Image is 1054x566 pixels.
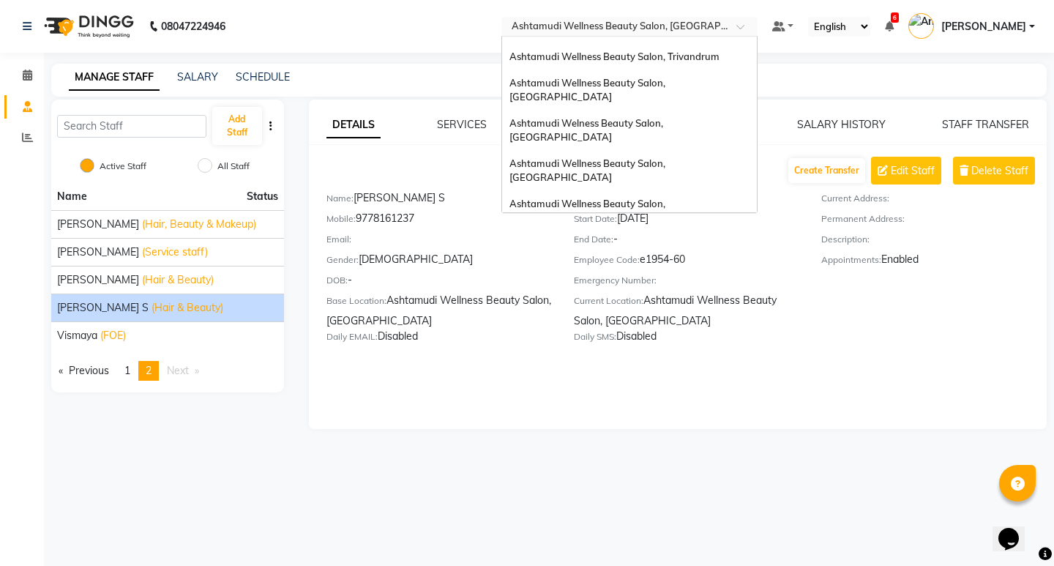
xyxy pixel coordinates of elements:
a: DETAILS [326,112,381,138]
span: Edit Staff [891,163,935,179]
a: Previous [51,361,116,381]
a: SALARY HISTORY [797,118,886,131]
label: Description: [821,233,870,246]
div: [DEMOGRAPHIC_DATA] [326,252,552,272]
label: Daily SMS: [574,330,616,343]
span: Next [167,364,189,377]
span: [PERSON_NAME] [941,19,1026,34]
span: [PERSON_NAME] [57,217,139,232]
span: [PERSON_NAME] [57,272,139,288]
label: All Staff [217,160,250,173]
div: Enabled [821,252,1047,272]
button: Edit Staff [871,157,941,185]
span: (Service staff) [142,245,208,260]
label: Active Staff [100,160,146,173]
div: [DATE] [574,211,799,231]
label: Mobile: [326,212,356,226]
span: Ashtamudi Wellness Beauty Salon, Trivandrum [509,51,720,62]
div: - [574,231,799,252]
span: Ashtamudi Wellness , Edappally, Cochin 1 [509,25,695,37]
label: Permanent Address: [821,212,905,226]
span: (Hair & Beauty) [152,300,223,316]
label: DOB: [326,274,348,287]
span: Name [57,190,87,203]
span: Ashtamudi Welness Beauty Salon, [GEOGRAPHIC_DATA] [509,117,665,144]
button: Delete Staff [953,157,1035,185]
span: 2 [146,364,152,377]
ng-dropdown-panel: Options list [501,36,758,213]
a: SCHEDULE [236,70,290,83]
input: Search Staff [57,115,206,138]
a: SERVICES [437,118,487,131]
div: - [326,272,552,293]
span: Vismaya [57,328,97,343]
span: (Hair & Beauty) [142,272,214,288]
label: Base Location: [326,294,386,308]
span: Status [247,189,278,204]
label: Appointments: [821,253,881,267]
span: 1 [124,364,130,377]
label: Emergency Number: [574,274,657,287]
span: Ashtamudi Wellness Beauty Salon, [GEOGRAPHIC_DATA] [509,157,668,184]
label: Name: [326,192,354,205]
button: Create Transfer [788,158,865,183]
label: Current Location: [574,294,643,308]
label: Daily EMAIL: [326,330,378,343]
a: MANAGE STAFF [69,64,160,91]
label: Employee Code: [574,253,640,267]
span: Ashtamudi Wellness Beauty Salon, [GEOGRAPHIC_DATA] [509,77,668,103]
div: Ashtamudi Wellness Beauty Salon, [GEOGRAPHIC_DATA] [326,293,552,329]
div: Disabled [574,329,799,349]
span: 6 [891,12,899,23]
span: [PERSON_NAME] [57,245,139,260]
label: End Date: [574,233,613,246]
nav: Pagination [51,361,284,381]
label: Gender: [326,253,359,267]
img: Anila P [908,13,934,39]
span: Ashtamudi Wellness Beauty Salon, [GEOGRAPHIC_DATA] [509,198,668,224]
b: 08047224946 [161,6,225,47]
a: 6 [885,20,894,33]
span: Delete Staff [971,163,1028,179]
label: Start Date: [574,212,617,226]
div: e1954-60 [574,252,799,272]
iframe: chat widget [993,507,1039,551]
div: [PERSON_NAME] S [326,190,552,211]
label: Current Address: [821,192,889,205]
img: logo [37,6,138,47]
span: (Hair, Beauty & Makeup) [142,217,256,232]
button: Add Staff [212,107,262,145]
label: Email: [326,233,351,246]
span: [PERSON_NAME] S [57,300,149,316]
a: STAFF TRANSFER [942,118,1029,131]
a: SALARY [177,70,218,83]
span: (FOE) [100,328,126,343]
div: Disabled [326,329,552,349]
div: Ashtamudi Wellness Beauty Salon, [GEOGRAPHIC_DATA] [574,293,799,329]
div: 9778161237 [326,211,552,231]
